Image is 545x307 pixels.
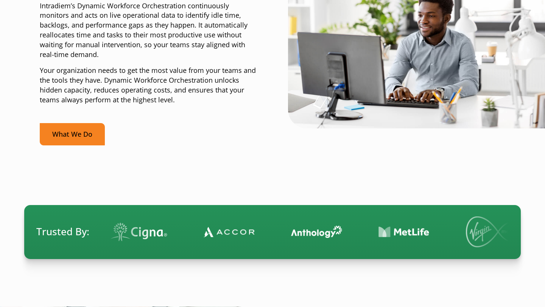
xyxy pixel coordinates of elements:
[40,66,257,105] p: Your organization needs to get the most value from your teams and the tools they have. Dynamic Wo...
[36,225,89,239] span: Trusted By:
[466,216,519,247] img: Virgin Media logo.
[378,226,430,238] img: Contact Center Automation MetLife Logo
[40,123,105,145] a: What We Do
[204,226,255,238] img: Contact Center Automation Accor Logo
[40,1,257,60] p: Intradiem’s Dynamic Workforce Orchestration continuously monitors and acts on live operational da...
